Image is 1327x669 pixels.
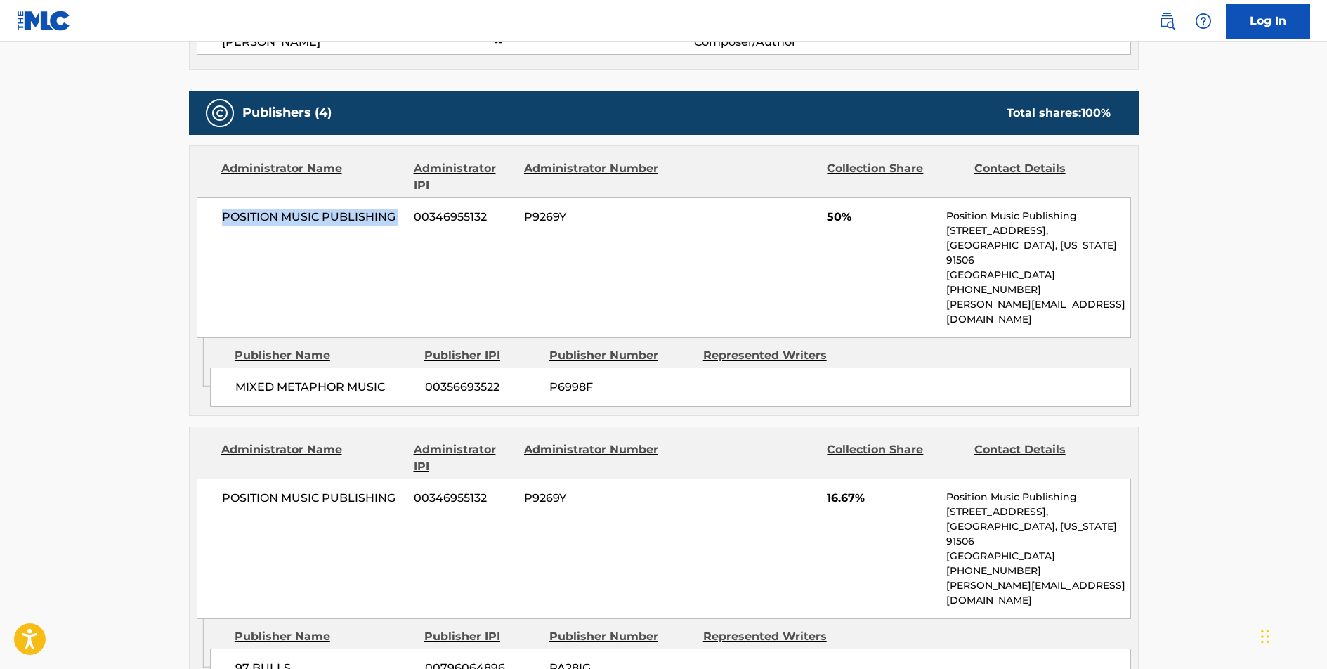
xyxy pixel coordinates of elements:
div: Administrator Name [221,441,403,475]
span: 00346955132 [414,209,514,226]
span: 50% [827,209,936,226]
div: Represented Writers [703,628,846,645]
span: Composer/Author [694,34,876,51]
span: 00346955132 [414,490,514,507]
p: [GEOGRAPHIC_DATA] [946,549,1130,564]
p: [GEOGRAPHIC_DATA], [US_STATE] 91506 [946,238,1130,268]
p: [GEOGRAPHIC_DATA] [946,268,1130,282]
img: MLC Logo [17,11,71,31]
img: help [1195,13,1212,30]
div: Drag [1261,616,1269,658]
div: Total shares: [1007,105,1111,122]
span: POSITION MUSIC PUBLISHING [222,209,404,226]
p: [STREET_ADDRESS], [946,223,1130,238]
span: P6998F [549,379,693,396]
p: [PHONE_NUMBER] [946,282,1130,297]
p: [GEOGRAPHIC_DATA], [US_STATE] 91506 [946,519,1130,549]
div: Publisher Number [549,628,693,645]
div: Contact Details [974,160,1111,194]
span: P9269Y [524,490,660,507]
p: Position Music Publishing [946,209,1130,223]
div: Administrator IPI [414,160,514,194]
div: Administrator Name [221,160,403,194]
span: -- [494,34,693,51]
div: Contact Details [974,441,1111,475]
p: [PERSON_NAME][EMAIL_ADDRESS][DOMAIN_NAME] [946,578,1130,608]
div: Collection Share [827,441,963,475]
p: [STREET_ADDRESS], [946,505,1130,519]
a: Public Search [1153,7,1181,35]
p: [PHONE_NUMBER] [946,564,1130,578]
iframe: Chat Widget [1257,602,1327,669]
div: Publisher Number [549,347,693,364]
div: Administrator Number [524,441,660,475]
p: Position Music Publishing [946,490,1130,505]
span: [PERSON_NAME] [222,34,495,51]
div: Represented Writers [703,347,846,364]
div: Publisher Name [235,628,414,645]
a: Log In [1226,4,1310,39]
h5: Publishers (4) [242,105,332,121]
p: [PERSON_NAME][EMAIL_ADDRESS][DOMAIN_NAME] [946,297,1130,327]
span: P9269Y [524,209,660,226]
div: Help [1189,7,1217,35]
div: Publisher IPI [424,628,539,645]
span: 16.67% [827,490,936,507]
div: Administrator Number [524,160,660,194]
img: Publishers [211,105,228,122]
span: 100 % [1081,106,1111,119]
span: 00356693522 [425,379,539,396]
div: Administrator IPI [414,441,514,475]
div: Publisher Name [235,347,414,364]
div: Publisher IPI [424,347,539,364]
span: MIXED METAPHOR MUSIC [235,379,414,396]
span: POSITION MUSIC PUBLISHING [222,490,404,507]
img: search [1158,13,1175,30]
div: Collection Share [827,160,963,194]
